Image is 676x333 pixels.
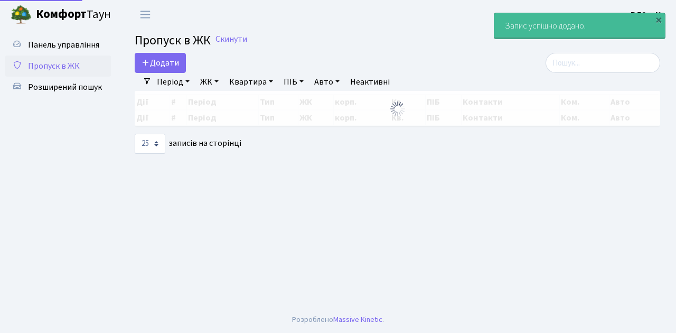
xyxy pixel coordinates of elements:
span: Пропуск в ЖК [135,31,211,50]
a: Додати [135,53,186,73]
input: Пошук... [546,53,660,73]
a: Пропуск в ЖК [5,55,111,77]
a: ЖК [196,73,223,91]
a: Неактивні [346,73,394,91]
label: записів на сторінці [135,134,241,154]
span: Додати [142,57,179,69]
div: Розроблено . [292,314,384,326]
select: записів на сторінці [135,134,165,154]
b: ВЛ2 -. К. [631,9,663,21]
a: Панель управління [5,34,111,55]
a: Розширений пошук [5,77,111,98]
a: ПІБ [279,73,308,91]
span: Розширений пошук [28,81,102,93]
div: × [653,14,664,25]
span: Пропуск в ЖК [28,60,80,72]
img: Обробка... [389,100,406,117]
span: Панель управління [28,39,99,51]
a: Massive Kinetic [333,314,382,325]
button: Переключити навігацію [132,6,158,23]
div: Запис успішно додано. [494,13,665,39]
a: Період [153,73,194,91]
b: Комфорт [36,6,87,23]
a: Квартира [225,73,277,91]
a: Авто [310,73,344,91]
img: logo.png [11,4,32,25]
a: Скинути [215,34,247,44]
span: Таун [36,6,111,24]
a: ВЛ2 -. К. [631,8,663,21]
